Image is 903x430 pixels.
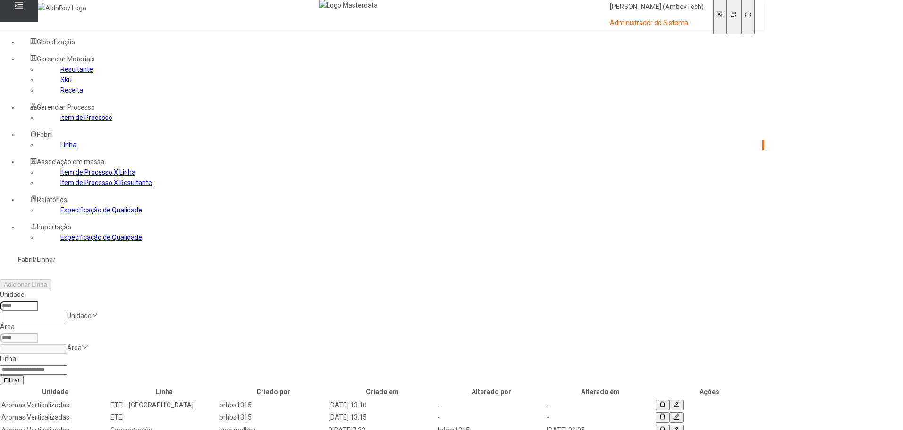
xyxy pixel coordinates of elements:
[60,76,72,84] a: Sku
[60,206,142,214] a: Especificação de Qualidade
[546,399,654,411] td: -
[37,103,95,111] span: Gerenciar Processo
[60,141,76,149] a: Linha
[110,412,218,423] td: ETEI
[37,38,75,46] span: Globalização
[37,131,53,138] span: Fabril
[219,386,327,397] th: Criado por
[67,312,92,320] nz-select-placeholder: Unidade
[38,3,86,13] img: AbInBev Logo
[4,377,20,384] span: Filtrar
[546,386,654,397] th: Alterado em
[60,234,142,241] a: Especificação de Qualidade
[53,256,56,263] nz-breadcrumb-separator: /
[60,179,152,186] a: Item de Processo X Resultante
[437,386,545,397] th: Alterado por
[67,344,82,352] nz-select-placeholder: Área
[34,256,37,263] nz-breadcrumb-separator: /
[18,256,34,263] a: Fabril
[610,2,704,12] p: [PERSON_NAME] (AmbevTech)
[437,412,545,423] td: -
[37,55,95,63] span: Gerenciar Materiais
[60,86,83,94] a: Receita
[60,169,135,176] a: Item de Processo X Linha
[60,114,112,121] a: Item de Processo
[110,386,218,397] th: Linha
[546,412,654,423] td: -
[60,66,93,73] a: Resultante
[1,386,109,397] th: Unidade
[110,399,218,411] td: ETEI - [GEOGRAPHIC_DATA]
[1,399,109,411] td: Aromas Verticalizadas
[219,412,327,423] td: brhbs1315
[610,18,704,28] p: Administrador do Sistema
[37,223,71,231] span: Importação
[328,386,436,397] th: Criado em
[1,412,109,423] td: Aromas Verticalizadas
[219,399,327,411] td: brhbs1315
[4,281,47,288] span: Adicionar Linha
[37,158,104,166] span: Associação em massa
[437,399,545,411] td: -
[37,196,67,203] span: Relatórios
[328,399,436,411] td: [DATE] 13:18
[37,256,53,263] a: Linha
[328,412,436,423] td: [DATE] 13:15
[655,386,763,397] th: Ações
